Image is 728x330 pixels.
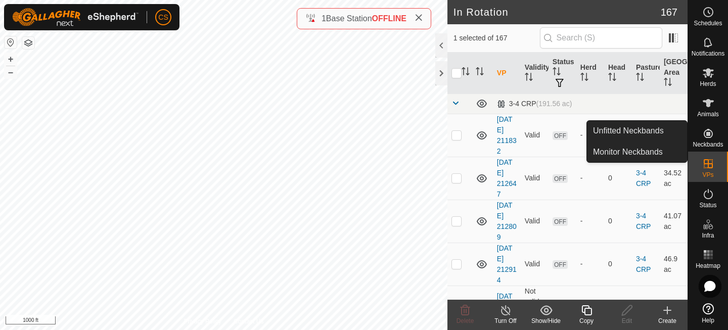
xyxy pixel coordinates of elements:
span: VPs [702,172,713,178]
span: Help [702,317,714,323]
span: Status [699,202,716,208]
button: Reset Map [5,36,17,49]
span: OFF [553,131,568,140]
p-sorticon: Activate to sort [462,69,470,77]
span: OFF [553,260,568,269]
span: 1 selected of 167 [453,33,540,43]
td: 0 [604,157,632,200]
th: Validity [521,53,549,94]
div: - [580,216,600,226]
td: 34.52 ac [660,157,688,200]
a: Monitor Neckbands [587,142,687,162]
td: Valid [521,157,549,200]
a: 3-4 CRP [636,255,651,273]
a: [DATE] 211832 [497,115,517,155]
span: Herds [700,81,716,87]
span: (191.56 ac) [536,100,572,108]
th: VP [493,53,521,94]
p-sorticon: Activate to sort [636,74,644,82]
p-sorticon: Activate to sort [580,74,588,82]
a: Help [688,299,728,327]
div: Turn Off [485,316,526,325]
a: Privacy Policy [184,317,221,326]
span: Notifications [692,51,724,57]
th: Pasture [632,53,660,94]
td: 46.9 ac [660,243,688,286]
p-sorticon: Activate to sort [664,79,672,87]
a: [DATE] 212647 [497,158,517,198]
span: OFF [553,217,568,226]
span: Heatmap [696,263,720,269]
td: 0 [604,200,632,243]
p-sorticon: Activate to sort [608,74,616,82]
p-sorticon: Activate to sort [553,69,561,77]
button: – [5,66,17,78]
span: Base Station [326,14,372,23]
span: Neckbands [693,142,723,148]
input: Search (S) [540,27,662,49]
th: Head [604,53,632,94]
button: + [5,53,17,65]
th: Status [549,53,576,94]
span: CS [158,12,168,23]
a: 3-4 CRP [636,169,651,187]
td: 28.81 ac [660,114,688,157]
span: OFF [553,174,568,183]
span: Schedules [694,20,722,26]
h2: In Rotation [453,6,661,18]
div: - [580,259,600,269]
a: 3-4 CRP [636,212,651,230]
span: 167 [661,5,677,20]
td: Valid [521,114,549,157]
span: Unfitted Neckbands [593,125,664,137]
td: 0 [604,243,632,286]
p-sorticon: Activate to sort [476,69,484,77]
span: OFFLINE [372,14,406,23]
div: Show/Hide [526,316,566,325]
button: Map Layers [22,37,34,49]
p-sorticon: Activate to sort [525,74,533,82]
a: [DATE] 212914 [497,244,517,284]
span: Delete [457,317,474,324]
div: Copy [566,316,607,325]
span: Animals [697,111,719,117]
a: [DATE] 212809 [497,201,517,241]
span: Monitor Neckbands [593,146,663,158]
div: - [580,173,600,183]
div: Create [647,316,688,325]
img: Gallagher Logo [12,8,139,26]
a: Unfitted Neckbands [587,121,687,141]
span: Infra [702,232,714,239]
td: 0 [604,114,632,157]
span: 1 [322,14,326,23]
td: Valid [521,200,549,243]
div: - [580,130,600,140]
th: [GEOGRAPHIC_DATA] Area [660,53,688,94]
td: 41.07 ac [660,200,688,243]
th: Herd [576,53,604,94]
td: Valid [521,243,549,286]
div: Edit [607,316,647,325]
a: Contact Us [234,317,263,326]
div: 3-4 CRP [497,100,572,108]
